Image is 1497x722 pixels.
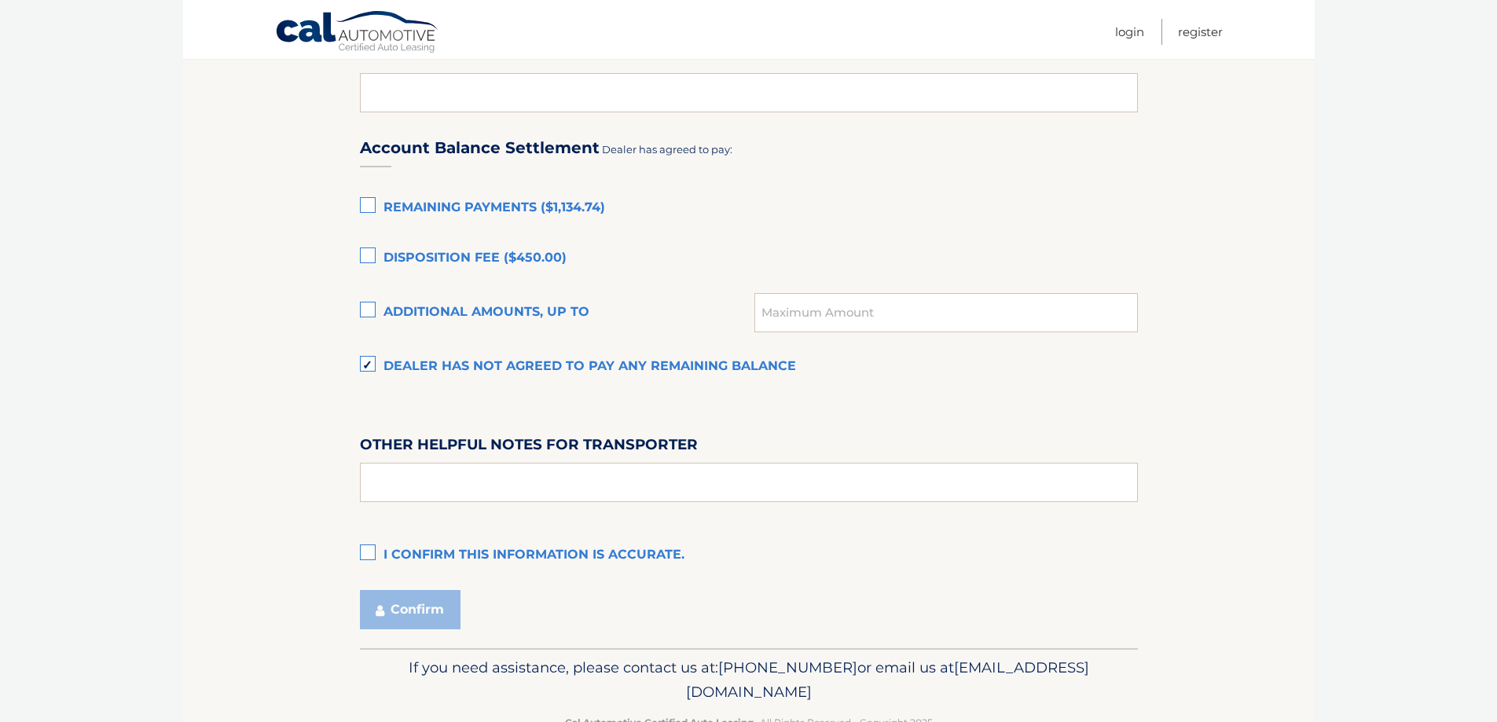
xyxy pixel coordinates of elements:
input: Maximum Amount [754,293,1137,332]
h3: Account Balance Settlement [360,138,600,158]
p: If you need assistance, please contact us at: or email us at [370,655,1128,706]
label: I confirm this information is accurate. [360,540,1138,571]
a: Register [1178,19,1223,45]
span: [PHONE_NUMBER] [718,658,857,676]
span: Dealer has agreed to pay: [602,143,732,156]
button: Confirm [360,590,460,629]
a: Cal Automotive [275,10,440,56]
label: Other helpful notes for transporter [360,433,698,462]
label: Additional amounts, up to [360,297,755,328]
a: Login [1115,19,1144,45]
label: Dealer has not agreed to pay any remaining balance [360,351,1138,383]
label: Remaining Payments ($1,134.74) [360,192,1138,224]
label: Disposition Fee ($450.00) [360,243,1138,274]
